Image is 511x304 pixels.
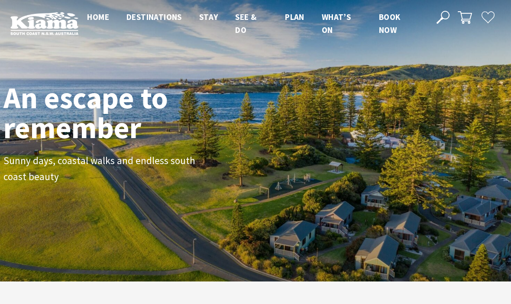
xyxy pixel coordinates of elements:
span: Stay [199,12,218,22]
p: Sunny days, coastal walks and endless south coast beauty [3,153,198,185]
h1: An escape to remember [3,83,242,142]
span: What’s On [322,12,351,35]
span: Destinations [126,12,182,22]
span: Home [87,12,109,22]
nav: Main Menu [78,10,426,37]
span: See & Do [235,12,256,35]
span: Book now [379,12,401,35]
span: Plan [285,12,304,22]
img: Kiama Logo [10,12,78,35]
